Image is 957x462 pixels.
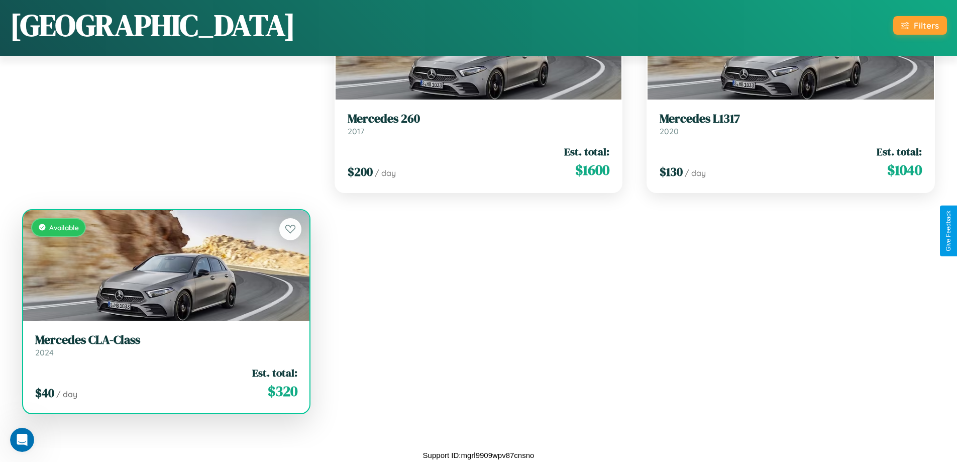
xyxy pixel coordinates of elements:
h3: Mercedes L1317 [660,112,922,126]
h3: Mercedes CLA-Class [35,333,297,347]
div: Filters [914,20,939,31]
span: $ 40 [35,385,54,401]
span: $ 200 [348,163,373,180]
a: Mercedes L13172020 [660,112,922,136]
span: Available [49,223,79,232]
div: Give Feedback [945,211,952,251]
a: Mercedes CLA-Class2024 [35,333,297,357]
span: $ 320 [268,381,297,401]
span: Est. total: [877,144,922,159]
span: $ 1040 [887,160,922,180]
iframe: Intercom live chat [10,428,34,452]
h3: Mercedes 260 [348,112,610,126]
span: / day [685,168,706,178]
span: 2020 [660,126,679,136]
button: Filters [893,16,947,35]
span: 2017 [348,126,364,136]
span: 2024 [35,347,54,357]
p: Support ID: mgrl9909wpv87cnsno [423,448,535,462]
a: Mercedes 2602017 [348,112,610,136]
span: Est. total: [252,365,297,380]
span: $ 130 [660,163,683,180]
h1: [GEOGRAPHIC_DATA] [10,5,295,46]
span: Est. total: [564,144,609,159]
span: / day [56,389,77,399]
span: $ 1600 [575,160,609,180]
span: / day [375,168,396,178]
